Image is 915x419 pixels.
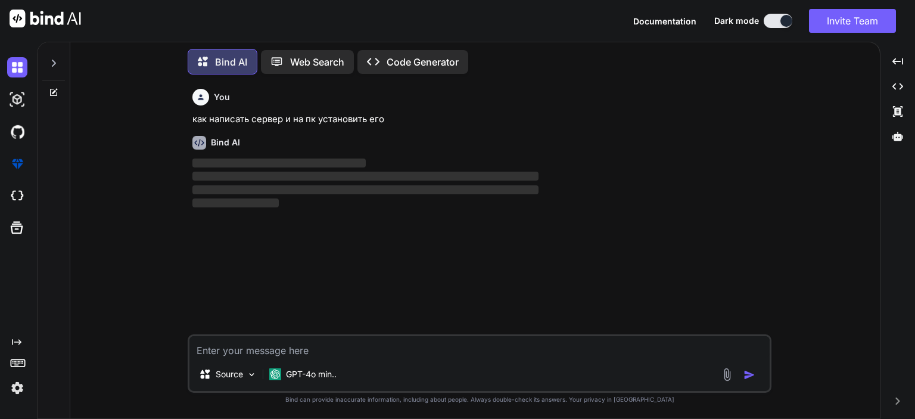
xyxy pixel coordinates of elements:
button: Documentation [633,15,696,27]
span: ‌ [192,159,365,167]
span: Dark mode [714,15,759,27]
span: Documentation [633,16,696,26]
img: GPT-4o mini [269,368,281,380]
span: ‌ [192,172,539,181]
button: Invite Team [809,9,896,33]
p: GPT-4o min.. [286,368,337,380]
p: Web Search [290,55,344,69]
span: ‌ [192,185,539,194]
img: Bind AI [10,10,81,27]
img: darkChat [7,57,27,77]
p: Bind AI [215,55,247,69]
p: как написать сервер и на пк установить его [192,113,769,126]
img: cloudideIcon [7,186,27,206]
img: icon [743,369,755,381]
p: Code Generator [387,55,459,69]
h6: You [214,91,230,103]
img: darkAi-studio [7,89,27,110]
img: githubDark [7,122,27,142]
p: Bind can provide inaccurate information, including about people. Always double-check its answers.... [188,395,771,404]
p: Source [216,368,243,380]
img: Pick Models [247,370,257,380]
img: settings [7,378,27,398]
img: attachment [720,368,734,381]
span: ‌ [192,198,279,207]
h6: Bind AI [211,136,240,148]
img: premium [7,154,27,174]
